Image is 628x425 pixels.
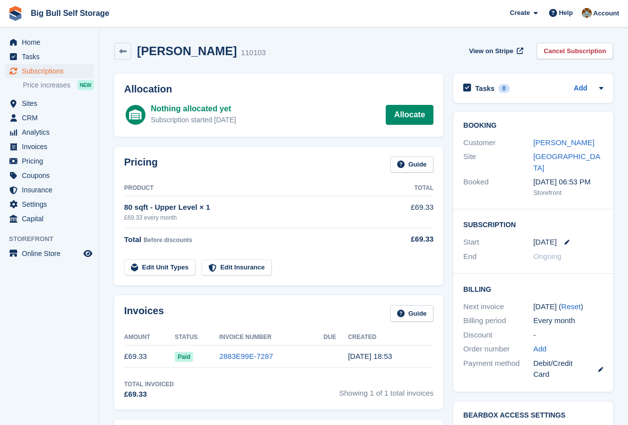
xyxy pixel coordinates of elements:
[175,330,219,345] th: Status
[5,183,94,197] a: menu
[463,284,603,294] h2: Billing
[22,96,81,110] span: Sites
[463,219,603,229] h2: Subscription
[22,169,81,182] span: Coupons
[22,35,81,49] span: Home
[219,330,324,345] th: Invoice Number
[124,180,392,196] th: Product
[593,8,619,18] span: Account
[574,83,587,94] a: Add
[22,111,81,125] span: CRM
[463,122,603,130] h2: Booking
[392,180,433,196] th: Total
[5,169,94,182] a: menu
[498,84,510,93] div: 0
[5,96,94,110] a: menu
[392,234,433,245] div: £69.33
[8,6,23,21] img: stora-icon-8386f47178a22dfd0bd8f6a31ec36ba5ce8667c1dd55bd0f319d3a0aa187defe.svg
[5,154,94,168] a: menu
[533,315,603,327] div: Every month
[463,176,533,197] div: Booked
[533,343,547,355] a: Add
[533,301,603,313] div: [DATE] ( )
[82,248,94,259] a: Preview store
[124,345,175,368] td: £69.33
[339,380,433,400] span: Showing 1 of 1 total invoices
[533,237,557,248] time: 2025-09-24 00:00:00 UTC
[77,80,94,90] div: NEW
[137,44,237,58] h2: [PERSON_NAME]
[463,151,533,173] div: Site
[390,157,434,173] a: Guide
[463,237,533,248] div: Start
[469,46,513,56] span: View on Stripe
[533,252,561,260] span: Ongoing
[124,235,141,244] span: Total
[241,47,266,59] div: 110103
[5,125,94,139] a: menu
[22,50,81,64] span: Tasks
[22,125,81,139] span: Analytics
[463,301,533,313] div: Next invoice
[510,8,530,18] span: Create
[22,64,81,78] span: Subscriptions
[219,352,273,360] a: 2883E99E-7287
[475,84,494,93] h2: Tasks
[23,81,70,90] span: Price increases
[463,315,533,327] div: Billing period
[124,330,175,345] th: Amount
[561,302,581,311] a: Reset
[124,259,196,276] a: Edit Unit Types
[559,8,573,18] span: Help
[5,35,94,49] a: menu
[175,352,193,362] span: Paid
[537,43,613,59] a: Cancel Subscription
[151,115,236,125] div: Subscription started [DATE]
[533,138,594,147] a: [PERSON_NAME]
[5,140,94,154] a: menu
[124,157,158,173] h2: Pricing
[124,213,392,222] div: £69.33 every month
[5,64,94,78] a: menu
[22,247,81,260] span: Online Store
[533,152,600,172] a: [GEOGRAPHIC_DATA]
[390,305,434,322] a: Guide
[9,234,99,244] span: Storefront
[124,84,433,95] h2: Allocation
[533,330,603,341] div: -
[324,330,348,345] th: Due
[143,237,192,244] span: Before discounts
[151,103,236,115] div: Nothing allocated yet
[124,305,164,322] h2: Invoices
[124,380,174,389] div: Total Invoiced
[124,202,392,213] div: 80 sqft - Upper Level × 1
[5,111,94,125] a: menu
[22,212,81,226] span: Capital
[5,212,94,226] a: menu
[5,50,94,64] a: menu
[463,137,533,149] div: Customer
[348,330,433,345] th: Created
[22,183,81,197] span: Insurance
[124,389,174,400] div: £69.33
[5,197,94,211] a: menu
[463,343,533,355] div: Order number
[463,330,533,341] div: Discount
[582,8,592,18] img: Mike Llewellen Palmer
[465,43,525,59] a: View on Stripe
[202,259,272,276] a: Edit Insurance
[348,352,392,360] time: 2025-09-24 17:53:05 UTC
[533,176,603,188] div: [DATE] 06:53 PM
[22,140,81,154] span: Invoices
[533,358,603,380] div: Debit/Credit Card
[463,251,533,262] div: End
[533,188,603,198] div: Storefront
[463,358,533,380] div: Payment method
[386,105,433,125] a: Allocate
[22,197,81,211] span: Settings
[392,196,433,228] td: £69.33
[23,80,94,90] a: Price increases NEW
[22,154,81,168] span: Pricing
[463,412,603,420] h2: BearBox Access Settings
[5,247,94,260] a: menu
